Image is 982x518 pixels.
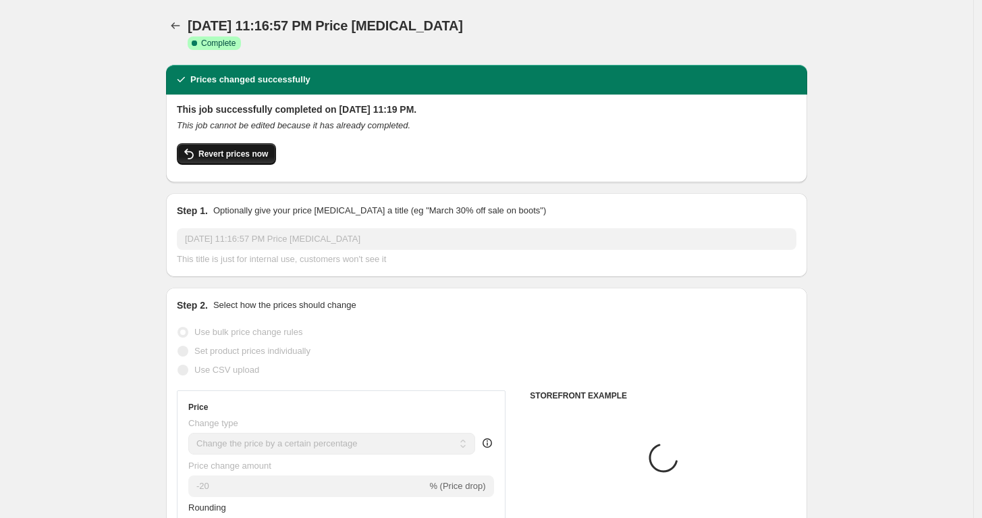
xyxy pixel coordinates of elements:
input: 30% off holiday sale [177,228,796,250]
h2: Step 2. [177,299,208,312]
h6: STOREFRONT EXAMPLE [530,390,796,401]
button: Revert prices now [177,143,276,165]
span: Set product prices individually [194,346,310,356]
h2: Prices changed successfully [190,73,310,86]
h2: Step 1. [177,204,208,217]
p: Optionally give your price [MEDICAL_DATA] a title (eg "March 30% off sale on boots") [213,204,546,217]
h3: Price [188,402,208,413]
span: Price change amount [188,461,271,471]
span: Use CSV upload [194,365,259,375]
span: Change type [188,418,238,428]
span: This title is just for internal use, customers won't see it [177,254,386,264]
p: Select how the prices should change [213,299,356,312]
h2: This job successfully completed on [DATE] 11:19 PM. [177,103,796,116]
button: Price change jobs [166,16,185,35]
span: % (Price drop) [429,481,485,491]
span: [DATE] 11:16:57 PM Price [MEDICAL_DATA] [188,18,463,33]
span: Use bulk price change rules [194,327,302,337]
span: Rounding [188,502,226,513]
div: help [481,436,494,450]
span: Complete [201,38,236,49]
input: -15 [188,475,427,497]
i: This job cannot be edited because it has already completed. [177,120,410,130]
span: Revert prices now [198,149,268,159]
